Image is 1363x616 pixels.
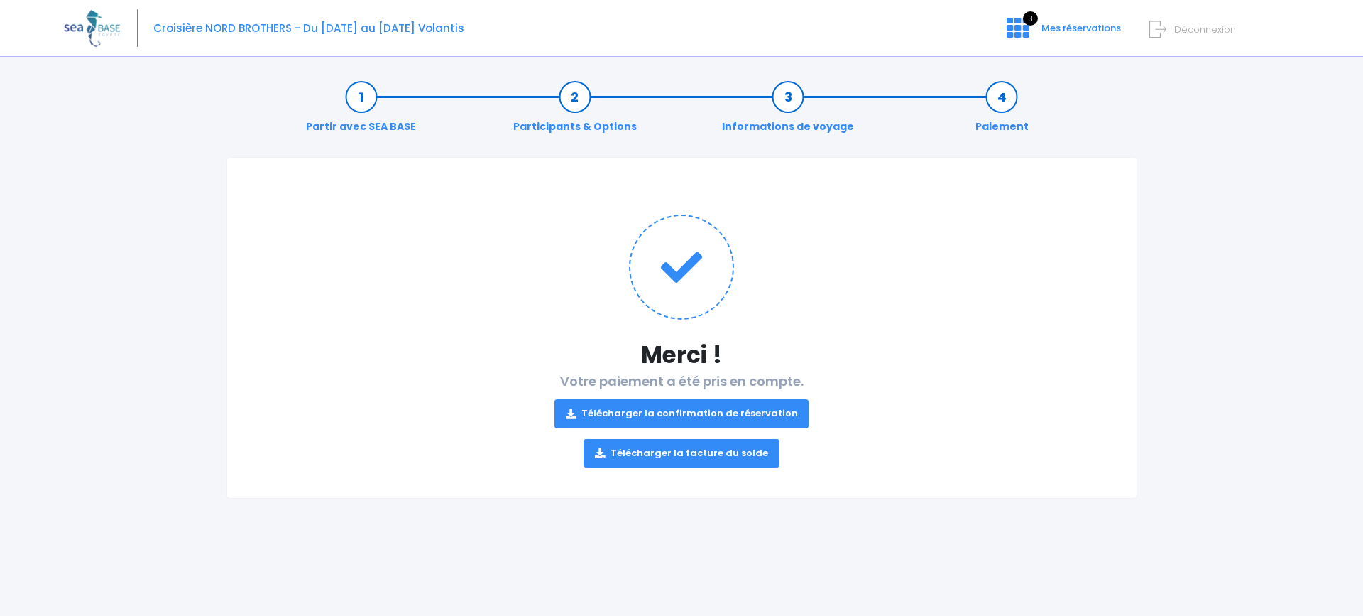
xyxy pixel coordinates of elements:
[554,399,809,428] a: Télécharger la confirmation de réservation
[715,90,861,134] a: Informations de voyage
[506,90,644,134] a: Participants & Options
[299,90,423,134] a: Partir avec SEA BASE
[153,21,464,36] span: Croisière NORD BROTHERS - Du [DATE] au [DATE] Volantis
[256,341,1108,369] h1: Merci !
[968,90,1036,134] a: Paiement
[256,374,1108,468] h2: Votre paiement a été pris en compte.
[1174,23,1236,36] span: Déconnexion
[1023,11,1038,26] span: 3
[584,439,779,468] a: Télécharger la facture du solde
[1041,21,1121,35] span: Mes réservations
[995,26,1129,40] a: 3 Mes réservations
